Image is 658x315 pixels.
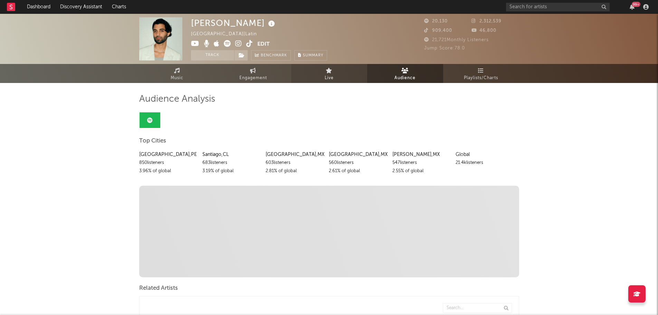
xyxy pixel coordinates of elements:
div: 21.4k listeners [456,159,514,167]
a: Playlists/Charts [443,64,519,83]
button: Track [191,50,234,61]
div: [PERSON_NAME] , MX [392,150,450,159]
a: Live [291,64,367,83]
div: [GEOGRAPHIC_DATA] , MX [329,150,387,159]
div: 3.19 % of global [202,167,260,175]
span: 21,721 Monthly Listeners [424,38,489,42]
div: 683 listeners [202,159,260,167]
div: Global [456,150,514,159]
button: Summary [294,50,327,61]
a: Audience [367,64,443,83]
div: 3.96 % of global [139,167,197,175]
span: Related Artists [139,284,178,293]
button: 99+ [630,4,635,10]
button: Edit [257,40,270,49]
div: 99 + [632,2,640,7]
div: [GEOGRAPHIC_DATA] , MX [266,150,324,159]
div: 547 listeners [392,159,450,167]
div: 2.81 % of global [266,167,324,175]
span: Music [171,74,183,82]
span: 2,312,539 [471,19,502,24]
span: Top Cities [139,137,166,145]
div: 560 listeners [329,159,387,167]
span: Benchmark [261,52,287,60]
div: 850 listeners [139,159,197,167]
input: Search... [443,303,512,313]
div: [GEOGRAPHIC_DATA] | Latin [191,30,265,38]
span: Engagement [239,74,267,82]
span: Jump Score: 78.0 [424,46,465,50]
div: [PERSON_NAME] [191,17,277,29]
span: Summary [303,54,323,57]
span: 46,800 [471,28,496,33]
a: Engagement [215,64,291,83]
div: Santiago , CL [202,150,260,159]
span: 20,130 [424,19,448,24]
span: Audience Analysis [139,95,215,103]
div: 2.61 % of global [329,167,387,175]
span: 909,400 [424,28,452,33]
a: Music [139,64,215,83]
span: Audience [394,74,416,82]
a: Benchmark [251,50,291,61]
span: Playlists/Charts [464,74,498,82]
input: Search for artists [506,3,610,11]
div: 2.55 % of global [392,167,450,175]
div: [GEOGRAPHIC_DATA] , PE [139,150,197,159]
span: Live [325,74,334,82]
div: 603 listeners [266,159,324,167]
